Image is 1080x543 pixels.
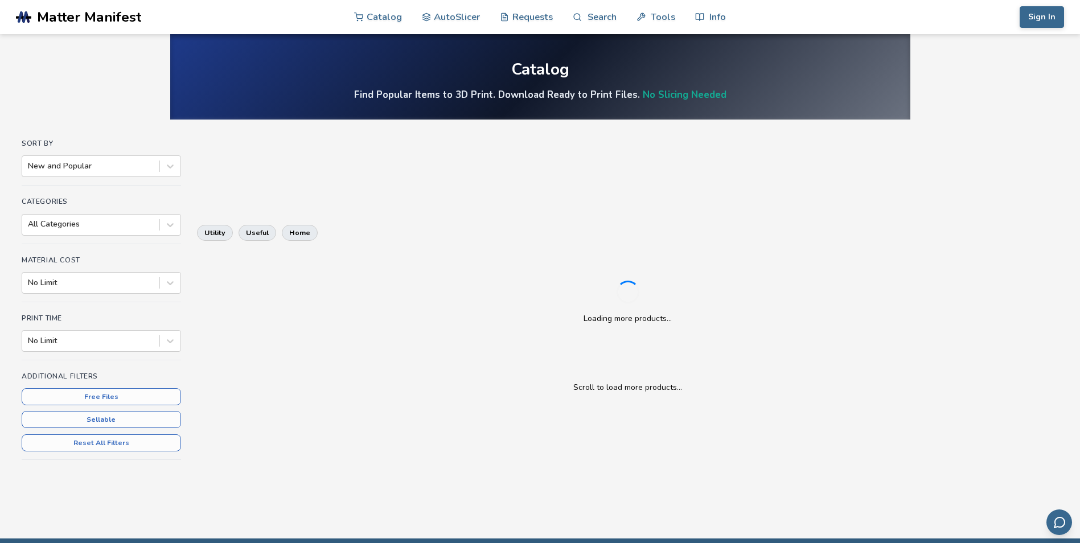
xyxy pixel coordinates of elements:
h4: Material Cost [22,256,181,264]
button: utility [197,225,233,241]
h4: Print Time [22,314,181,322]
h4: Categories [22,198,181,205]
p: Scroll to load more products... [208,381,1047,393]
input: New and Popular [28,162,30,171]
button: Reset All Filters [22,434,181,451]
button: Sign In [1020,6,1064,28]
button: Sellable [22,411,181,428]
input: No Limit [28,336,30,345]
button: useful [239,225,276,241]
h4: Additional Filters [22,372,181,380]
p: Loading more products... [584,312,672,324]
h4: Find Popular Items to 3D Print. Download Ready to Print Files. [354,88,726,101]
input: All Categories [28,220,30,229]
span: Matter Manifest [37,9,141,25]
button: Free Files [22,388,181,405]
input: No Limit [28,278,30,287]
button: Send feedback via email [1046,509,1072,535]
h4: Sort By [22,139,181,147]
button: home [282,225,318,241]
div: Catalog [511,61,569,79]
a: No Slicing Needed [643,88,726,101]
